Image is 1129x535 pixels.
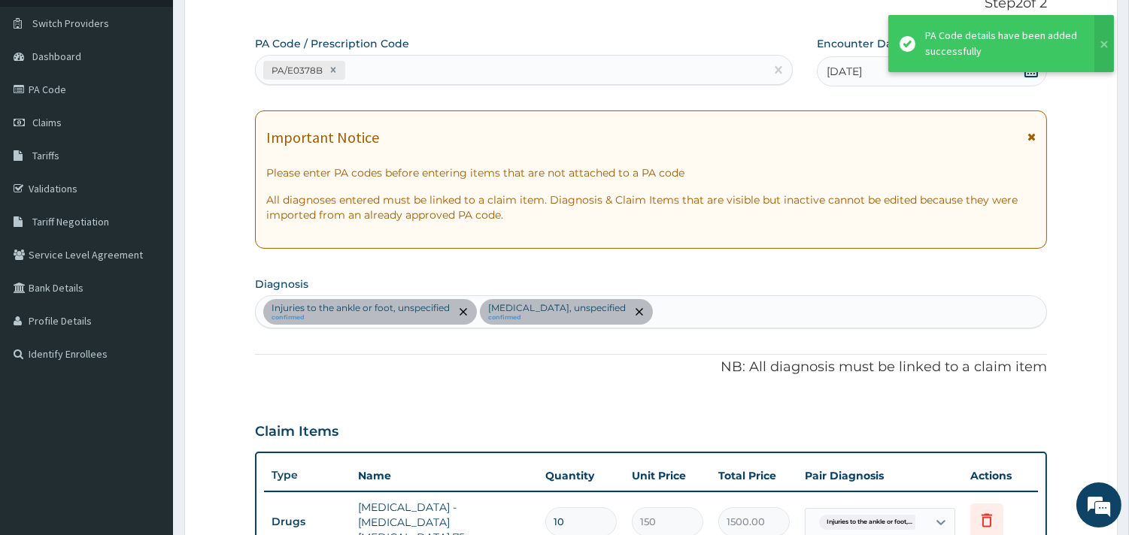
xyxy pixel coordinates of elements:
[78,84,253,104] div: Chat with us now
[272,302,450,314] p: Injuries to the ankle or foot, unspecified
[351,461,538,491] th: Name
[538,461,624,491] th: Quantity
[457,305,470,319] span: remove selection option
[488,314,626,322] small: confirmed
[264,461,351,489] th: Type
[32,116,62,129] span: Claims
[32,215,109,228] span: Tariff Negotiation
[633,305,646,319] span: remove selection option
[87,168,208,319] span: We're online!
[32,50,81,63] span: Dashboard
[797,461,963,491] th: Pair Diagnosis
[28,75,61,113] img: d_794563401_company_1708531726252_794563401
[267,62,325,79] div: PA/E0378B
[711,461,797,491] th: Total Price
[827,64,862,79] span: [DATE]
[8,367,287,419] textarea: Type your message and hit 'Enter'
[266,192,1036,222] p: All diagnoses entered must be linked to a claim item. Diagnosis & Claim Items that are visible bu...
[255,277,308,292] label: Diagnosis
[266,165,1036,180] p: Please enter PA codes before entering items that are not attached to a PA code
[488,302,626,314] p: [MEDICAL_DATA], unspecified
[272,314,450,322] small: confirmed
[247,8,283,44] div: Minimize live chat window
[925,28,1080,59] div: PA Code details have been added successfully
[963,461,1038,491] th: Actions
[32,149,59,162] span: Tariffs
[624,461,711,491] th: Unit Price
[817,36,903,51] label: Encounter Date
[255,424,338,440] h3: Claim Items
[255,36,409,51] label: PA Code / Prescription Code
[32,17,109,30] span: Switch Providers
[266,129,379,146] h1: Important Notice
[255,358,1047,377] p: NB: All diagnosis must be linked to a claim item
[819,515,920,530] span: Injuries to the ankle or foot,...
